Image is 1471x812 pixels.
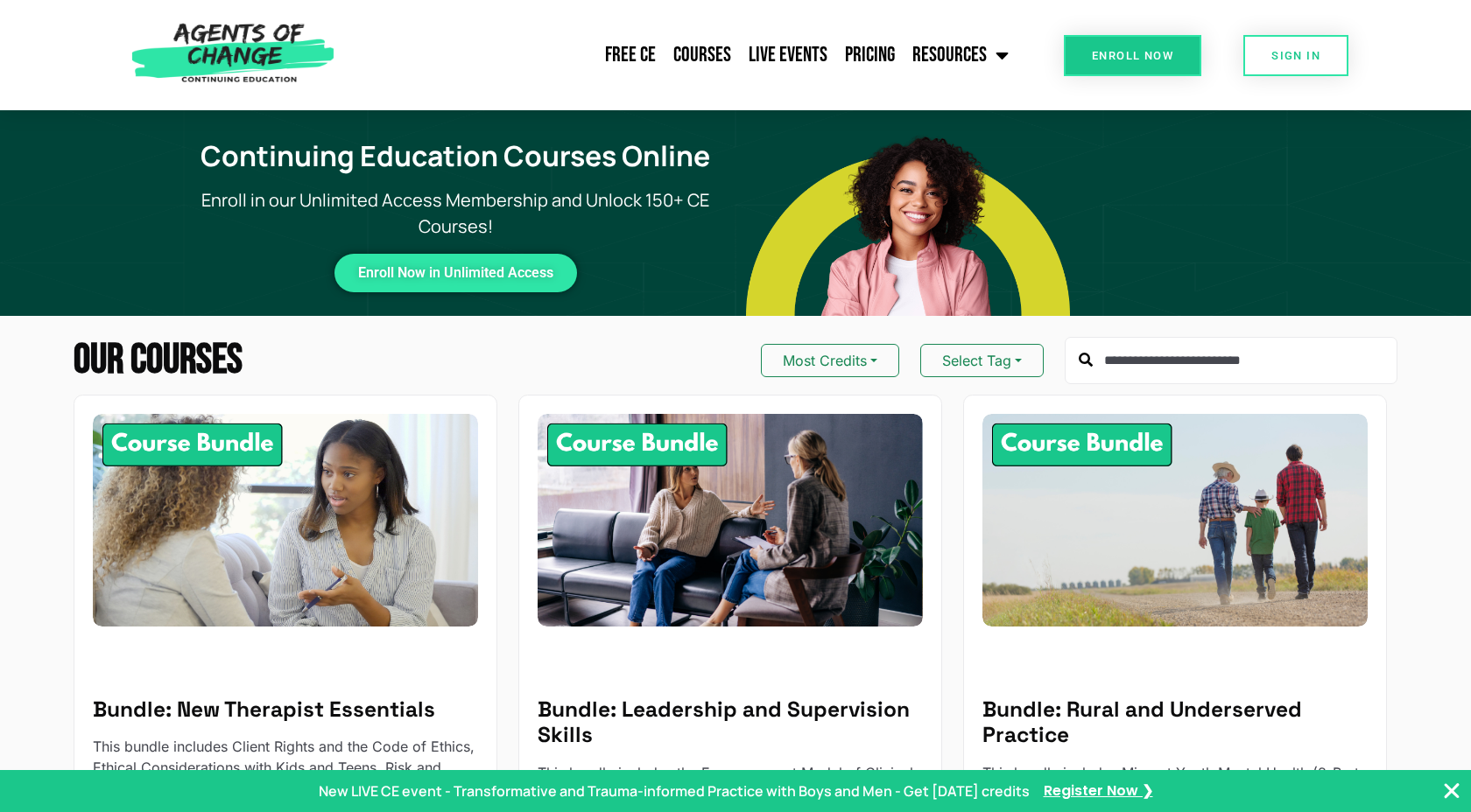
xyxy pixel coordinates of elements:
h2: Our Courses [74,339,243,381]
h5: Bundle: Leadership and Supervision Skills [538,696,923,748]
a: Pricing [836,33,904,77]
a: Free CE [596,33,665,77]
button: Most Credits [761,344,899,377]
a: Live Events [740,33,836,77]
p: Enroll in our Unlimited Access Membership and Unlock 150+ CE Courses! [175,187,735,240]
a: Courses [665,33,740,77]
a: Enroll Now in Unlimited Access [334,254,577,292]
span: Enroll Now in Unlimited Access [358,268,553,278]
h5: Bundle: Rural and Underserved Practice [982,696,1368,748]
p: This bundle includes the Empowerment Model of Clinical Supervision, Extra Income and Business Ski... [538,762,923,804]
a: SIGN IN [1243,35,1348,76]
span: Enroll Now [1092,50,1173,61]
img: Leadership and Supervision Skills - 8 Credit CE Bundle [538,414,923,626]
p: This bundle includes Client Rights and the Code of Ethics, Ethical Considerations with Kids and T... [93,736,478,778]
a: Enroll Now [1064,35,1201,76]
h1: Continuing Education Courses Online [186,139,725,172]
h5: Bundle: New Therapist Essentials [93,696,478,722]
img: Rural and Underserved Practice - 8 Credit CE Bundle [982,414,1368,626]
p: New LIVE CE event - Transformative and Trauma-informed Practice with Boys and Men - Get [DATE] cr... [319,780,1030,801]
button: Select Tag [920,344,1044,377]
img: New Therapist Essentials - 10 Credit CE Bundle [93,414,478,626]
a: Register Now ❯ [1044,781,1153,801]
p: This bundle includes Migrant Youth Mental Health (3-Part Series), Native American Mental Health, ... [982,762,1368,804]
button: Close Banner [1441,780,1462,801]
span: SIGN IN [1271,50,1320,61]
nav: Menu [343,33,1017,77]
a: Resources [904,33,1017,77]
